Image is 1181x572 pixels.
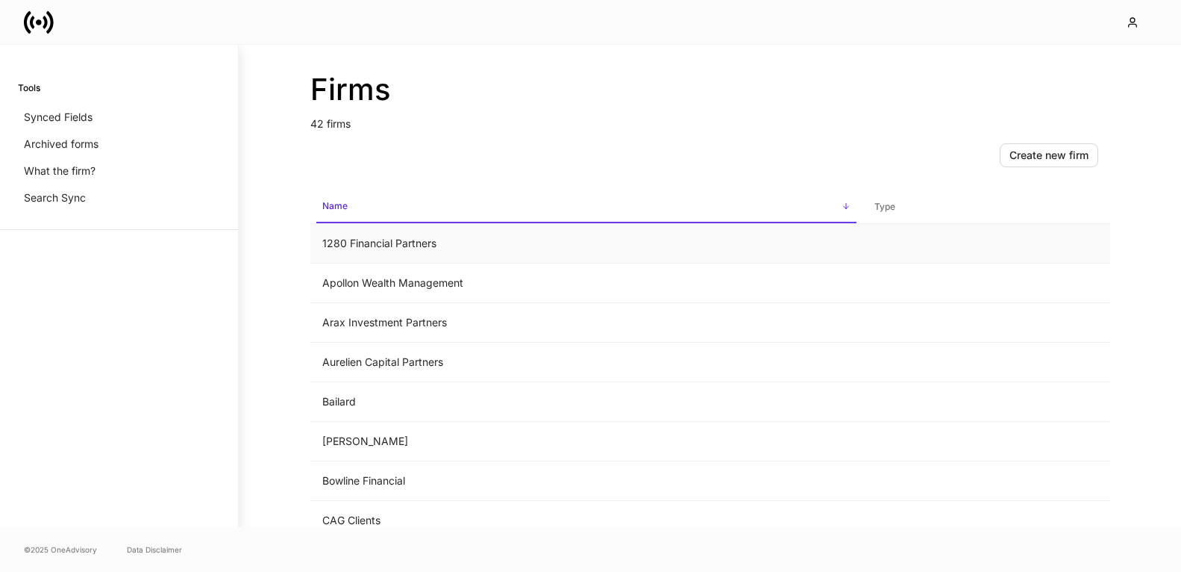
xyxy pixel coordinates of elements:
p: Search Sync [24,190,86,205]
span: Name [316,191,856,223]
h6: Name [322,199,348,213]
span: Type [868,192,1104,223]
h6: Tools [18,81,40,95]
td: Aurelien Capital Partners [310,343,862,382]
p: 42 firms [310,108,1110,131]
h6: Type [874,199,895,214]
td: Arax Investment Partners [310,303,862,343]
button: Create new firm [1000,143,1098,167]
p: Archived forms [24,137,98,152]
td: 1280 Financial Partners [310,224,862,264]
td: Apollon Wealth Management [310,264,862,303]
p: Synced Fields [24,110,93,125]
a: Archived forms [18,131,220,158]
a: Data Disclaimer [127,544,182,556]
td: Bowline Financial [310,461,862,501]
td: CAG Clients [310,501,862,541]
div: Create new firm [1009,150,1088,161]
a: Synced Fields [18,104,220,131]
h2: Firms [310,72,1110,108]
td: [PERSON_NAME] [310,422,862,461]
a: What the firm? [18,158,220,184]
p: What the firm? [24,164,95,178]
span: © 2025 OneAdvisory [24,544,97,556]
td: Bailard [310,382,862,422]
a: Search Sync [18,184,220,211]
